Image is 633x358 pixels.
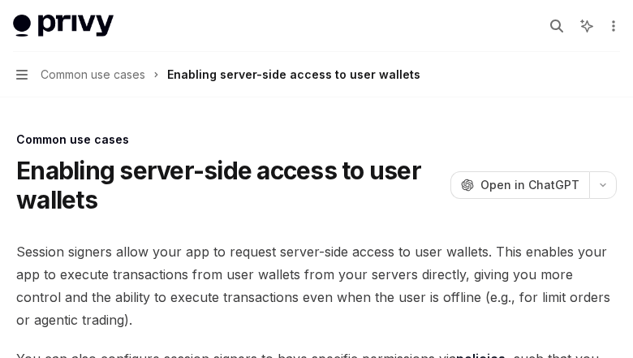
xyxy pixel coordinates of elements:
[16,156,444,214] h1: Enabling server-side access to user wallets
[16,240,617,331] span: Session signers allow your app to request server-side access to user wallets. This enables your a...
[167,65,420,84] div: Enabling server-side access to user wallets
[604,15,620,37] button: More actions
[480,177,579,193] span: Open in ChatGPT
[450,171,589,199] button: Open in ChatGPT
[41,65,145,84] span: Common use cases
[16,132,617,148] div: Common use cases
[13,15,114,37] img: light logo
